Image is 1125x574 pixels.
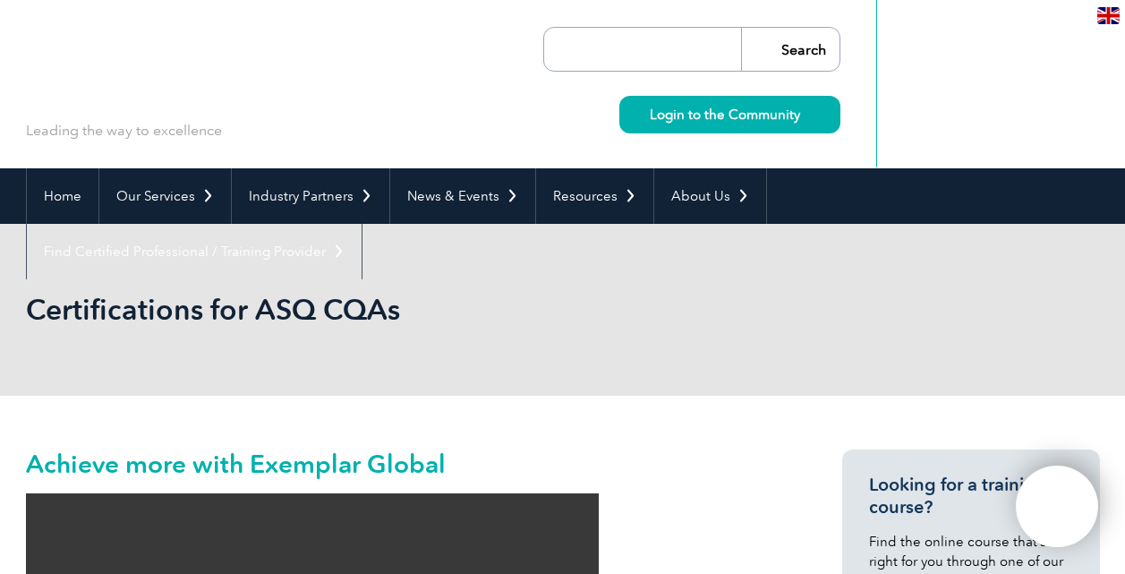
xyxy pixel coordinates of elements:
a: Resources [536,168,653,224]
h3: Looking for a training course? [869,474,1073,518]
p: Leading the way to excellence [26,121,222,141]
a: News & Events [390,168,535,224]
a: Our Services [99,168,231,224]
input: Search [741,28,839,71]
img: en [1097,7,1120,24]
a: About Us [654,168,766,224]
img: svg+xml;nitro-empty-id=MzU0OjIyMw==-1;base64,PHN2ZyB2aWV3Qm94PSIwIDAgMTEgMTEiIHdpZHRoPSIxMSIgaGVp... [800,109,810,119]
h2: Certifications for ASQ CQAs [26,296,778,324]
a: Home [27,168,98,224]
img: svg+xml;nitro-empty-id=ODY5OjExNg==-1;base64,PHN2ZyB2aWV3Qm94PSIwIDAgNDAwIDQwMCIgd2lkdGg9IjQwMCIg... [1035,484,1079,529]
a: Industry Partners [232,168,389,224]
h2: Achieve more with Exemplar Global [26,450,778,478]
a: Login to the Community [619,96,840,133]
a: Find Certified Professional / Training Provider [27,224,362,279]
